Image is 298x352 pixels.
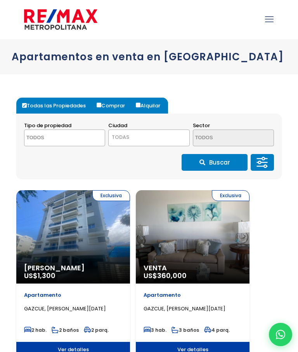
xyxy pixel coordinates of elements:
span: Exclusiva [92,190,130,201]
input: Alquilar [136,103,140,107]
span: Exclusiva [212,190,249,201]
span: Ciudad [108,122,127,129]
input: Comprar [97,103,101,107]
button: Buscar [182,154,248,171]
span: 2 baños [52,327,79,333]
span: [PERSON_NAME] [24,264,122,272]
img: remax-metropolitana-logo [24,8,97,31]
a: mobile menu [263,13,276,26]
label: Comprar [95,98,133,114]
span: 360,000 [157,271,187,280]
p: Apartamento [144,291,242,299]
label: Alquilar [134,98,168,114]
p: Apartamento [24,291,122,299]
span: TODAS [112,133,129,141]
span: Tipo de propiedad [24,122,71,129]
span: 3 hab. [144,327,166,333]
span: 3 baños [172,327,199,333]
span: 2 parq. [84,327,109,333]
span: Venta [144,264,242,272]
textarea: Search [193,130,259,147]
input: Todas las Propiedades [22,103,27,108]
span: TODAS [108,130,189,146]
span: 1,300 [38,271,55,280]
span: US$ [144,271,187,280]
h1: Apartamentos en venta en [GEOGRAPHIC_DATA] [12,51,286,63]
span: GAZCUE, [PERSON_NAME][DATE] [24,305,106,312]
span: GAZCUE, [PERSON_NAME][DATE] [144,305,225,312]
textarea: Search [24,130,90,147]
span: Sector [193,122,210,129]
label: Todas las Propiedades [20,98,94,114]
span: 4 parq. [204,327,230,333]
span: 2 hab. [24,327,47,333]
span: TODAS [109,132,189,143]
span: US$ [24,271,55,280]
